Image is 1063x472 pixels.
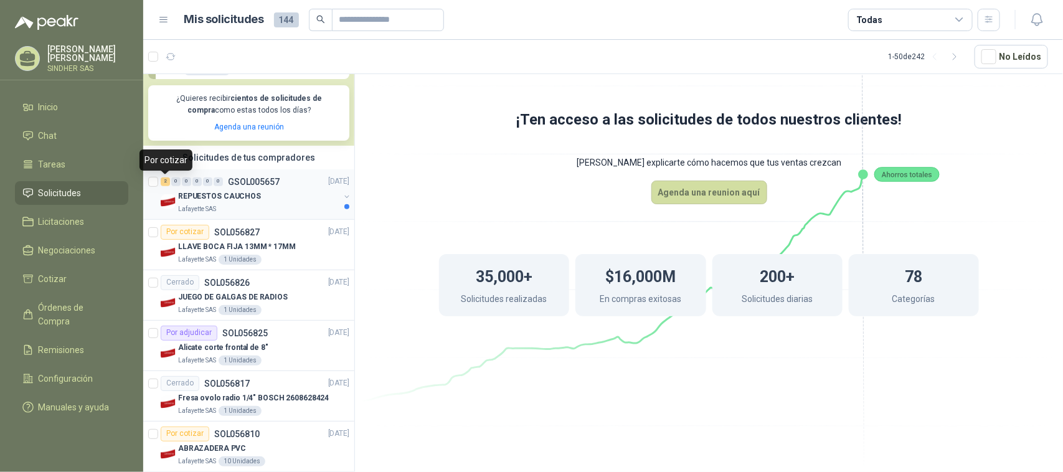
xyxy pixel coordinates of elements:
[139,149,192,171] div: Por cotizar
[214,123,284,131] a: Agenda una reunión
[476,262,532,289] h1: 35,000+
[228,177,280,186] p: GSOL005657
[600,292,681,309] p: En compras exitosas
[219,305,262,315] div: 1 Unidades
[171,177,181,186] div: 0
[39,100,59,114] span: Inicio
[161,396,176,411] img: Company Logo
[15,395,128,419] a: Manuales y ayuda
[143,371,354,422] a: CerradoSOL056817[DATE] Company LogoFresa ovolo radio 1/4" BOSCH 2608628424Lafayette SAS1 Unidades
[222,329,268,337] p: SOL056825
[178,406,216,416] p: Lafayette SAS
[161,174,352,214] a: 2 0 0 0 0 0 GSOL005657[DATE] Company LogoREPUESTOS CAUCHOSLafayette SAS
[204,379,250,388] p: SOL056817
[15,267,128,291] a: Cotizar
[161,194,176,209] img: Company Logo
[143,422,354,472] a: Por cotizarSOL056810[DATE] Company LogoABRAZADERA PVCLafayette SAS10 Unidades
[161,326,217,341] div: Por adjudicar
[219,356,262,366] div: 1 Unidades
[219,456,265,466] div: 10 Unidades
[47,45,128,62] p: [PERSON_NAME] [PERSON_NAME]
[178,456,216,466] p: Lafayette SAS
[15,367,128,390] a: Configuración
[214,228,260,237] p: SOL056827
[39,272,67,286] span: Cotizar
[178,392,329,404] p: Fresa ovolo radio 1/4" BOSCH 2608628424
[39,343,85,357] span: Remisiones
[203,177,212,186] div: 0
[274,12,299,27] span: 144
[143,146,354,169] div: Solicitudes de tus compradores
[316,15,325,24] span: search
[219,255,262,265] div: 1 Unidades
[328,226,349,238] p: [DATE]
[161,427,209,441] div: Por cotizar
[192,177,202,186] div: 0
[39,301,116,328] span: Órdenes de Compra
[15,338,128,362] a: Remisiones
[651,181,767,204] button: Agenda una reunion aquí
[15,15,78,30] img: Logo peakr
[178,443,246,455] p: ABRAZADERA PVC
[161,245,176,260] img: Company Logo
[143,220,354,270] a: Por cotizarSOL056827[DATE] Company LogoLLAVE BOCA FIJA 13MM * 17MMLafayette SAS1 Unidades
[760,262,795,289] h1: 200+
[39,158,66,171] span: Tareas
[161,225,209,240] div: Por cotizar
[161,376,199,391] div: Cerrado
[178,241,296,253] p: LLAVE BOCA FIJA 13MM * 17MM
[328,176,349,187] p: [DATE]
[39,215,85,229] span: Licitaciones
[178,191,261,202] p: REPUESTOS CAUCHOS
[39,400,110,414] span: Manuales y ayuda
[178,342,268,354] p: Alicate corte frontal de 8"
[39,243,96,257] span: Negociaciones
[328,428,349,440] p: [DATE]
[219,406,262,416] div: 1 Unidades
[156,93,342,116] p: ¿Quieres recibir como estas todos los días?
[15,95,128,119] a: Inicio
[161,177,170,186] div: 2
[178,204,216,214] p: Lafayette SAS
[888,47,965,67] div: 1 - 50 de 242
[161,275,199,290] div: Cerrado
[187,94,322,115] b: cientos de solicitudes de compra
[178,356,216,366] p: Lafayette SAS
[161,295,176,310] img: Company Logo
[15,296,128,333] a: Órdenes de Compra
[328,276,349,288] p: [DATE]
[161,346,176,361] img: Company Logo
[328,377,349,389] p: [DATE]
[39,186,82,200] span: Solicitudes
[39,129,57,143] span: Chat
[204,278,250,287] p: SOL056826
[15,153,128,176] a: Tareas
[15,210,128,234] a: Licitaciones
[178,305,216,315] p: Lafayette SAS
[905,262,922,289] h1: 78
[892,292,935,309] p: Categorías
[182,177,191,186] div: 0
[328,327,349,339] p: [DATE]
[214,430,260,438] p: SOL056810
[178,291,288,303] p: JUEGO DE GALGAS DE RADIOS
[461,292,547,309] p: Solicitudes realizadas
[15,238,128,262] a: Negociaciones
[15,181,128,205] a: Solicitudes
[39,372,93,385] span: Configuración
[47,65,128,72] p: SINDHER SAS
[184,11,264,29] h1: Mis solicitudes
[161,446,176,461] img: Company Logo
[975,45,1048,68] button: No Leídos
[143,321,354,371] a: Por adjudicarSOL056825[DATE] Company LogoAlicate corte frontal de 8"Lafayette SAS1 Unidades
[214,177,223,186] div: 0
[178,255,216,265] p: Lafayette SAS
[605,262,676,289] h1: $16,000M
[856,13,882,27] div: Todas
[742,292,813,309] p: Solicitudes diarias
[143,270,354,321] a: CerradoSOL056826[DATE] Company LogoJUEGO DE GALGAS DE RADIOSLafayette SAS1 Unidades
[15,124,128,148] a: Chat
